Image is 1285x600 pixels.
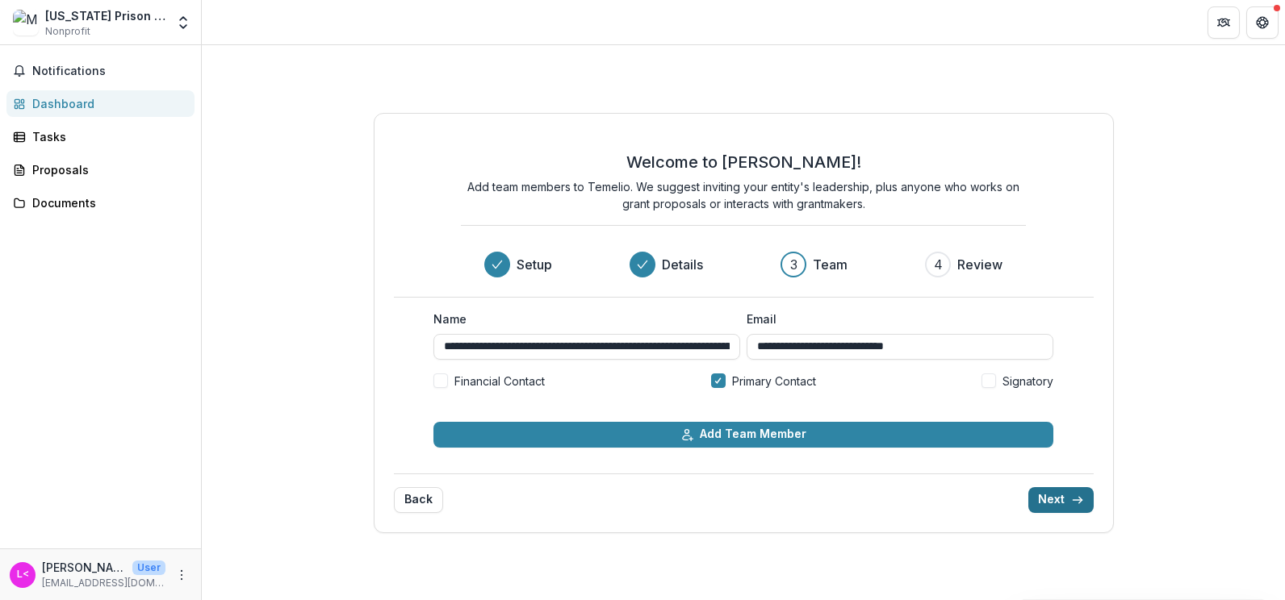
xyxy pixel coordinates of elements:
button: Get Help [1246,6,1279,39]
span: Nonprofit [45,24,90,39]
h3: Team [813,255,848,274]
h2: Welcome to [PERSON_NAME]! [626,152,861,172]
button: Notifications [6,58,195,84]
div: Progress [484,252,1002,277]
button: Partners [1208,6,1240,39]
h3: Details [662,255,703,274]
div: Documents [32,194,182,211]
p: Add team members to Temelio. We suggest inviting your entity's leadership, plus anyone who works ... [461,178,1026,212]
span: Financial Contact [454,373,545,390]
div: [US_STATE] Prison Reform [45,7,165,24]
a: Dashboard [6,90,195,117]
button: Add Team Member [433,422,1053,448]
h3: Setup [517,255,552,274]
a: Proposals [6,156,195,183]
a: Documents [6,190,195,216]
span: Notifications [32,65,188,78]
img: Missouri Prison Reform [13,10,39,35]
div: Dashboard [32,95,182,112]
p: User [132,560,165,575]
a: Tasks [6,123,195,150]
h3: Review [957,255,1002,274]
div: 4 [934,255,943,274]
button: Back [394,487,443,513]
div: Proposals [32,161,182,178]
button: Open entity switcher [172,6,195,39]
div: Lori Curry <lcurry@missouriprisonreform.org> <lcurry@missouriprisonreform.org> [17,569,29,580]
label: Name [433,310,730,327]
label: Email [747,310,1044,327]
div: 3 [790,255,797,274]
button: More [172,565,191,585]
span: Signatory [1002,373,1053,390]
span: Primary Contact [732,373,816,390]
div: Tasks [32,128,182,145]
p: [PERSON_NAME] <[EMAIL_ADDRESS][DOMAIN_NAME]> <[EMAIL_ADDRESS][DOMAIN_NAME]> [42,559,126,576]
p: [EMAIL_ADDRESS][DOMAIN_NAME] [42,576,165,590]
button: Next [1028,487,1094,513]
